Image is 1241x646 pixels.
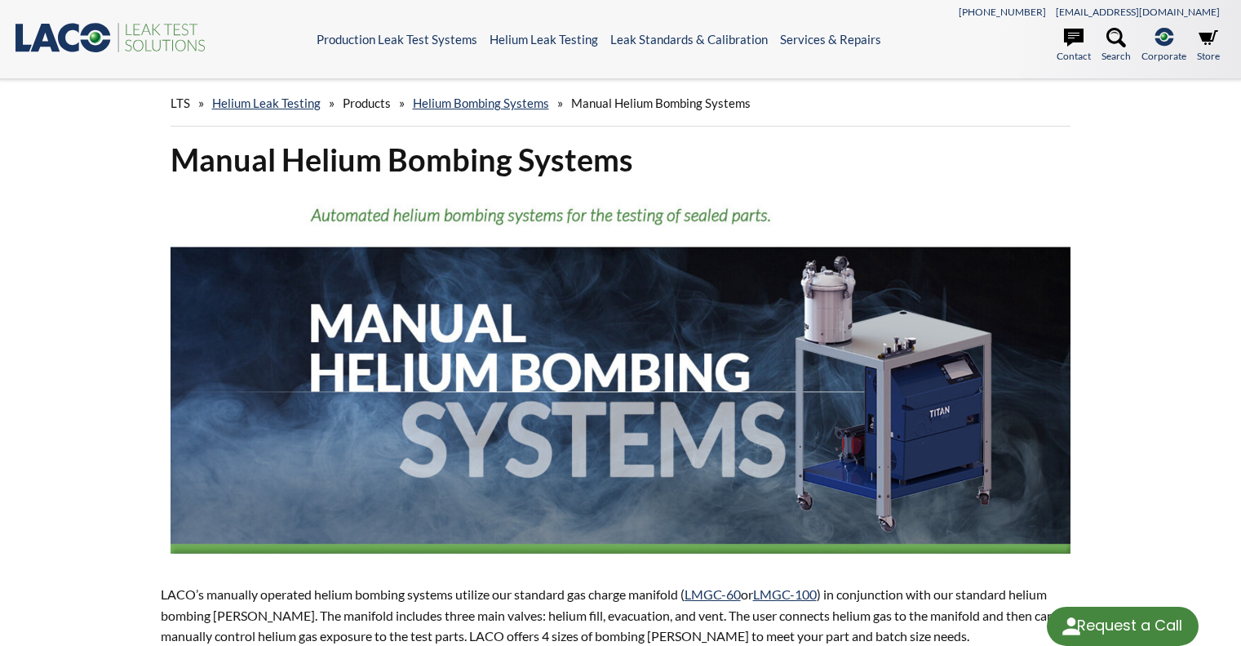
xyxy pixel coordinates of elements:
a: Services & Repairs [780,32,881,47]
span: Manual Helium Bombing Systems [571,96,751,110]
a: [EMAIL_ADDRESS][DOMAIN_NAME] [1056,6,1220,18]
span: Corporate [1141,48,1186,64]
a: LMGC-60 [685,586,741,602]
span: LTS [171,96,190,110]
img: Manual Helium Bombing Systems Banner [171,193,1071,554]
a: Store [1197,28,1220,64]
a: Helium Leak Testing [490,32,598,47]
a: Contact [1057,28,1091,64]
a: Leak Standards & Calibration [610,32,768,47]
div: » » » » [171,80,1071,127]
a: LMGC-100 [753,586,817,602]
a: Search [1101,28,1131,64]
a: [PHONE_NUMBER] [959,6,1046,18]
a: Production Leak Test Systems [317,32,477,47]
span: Products [343,96,391,110]
img: round button [1058,613,1084,639]
div: Request a Call [1047,607,1199,646]
a: Helium Bombing Systems [413,96,549,110]
a: Helium Leak Testing [212,96,321,110]
h1: Manual Helium Bombing Systems [171,140,1071,180]
div: Request a Call [1077,607,1182,644]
